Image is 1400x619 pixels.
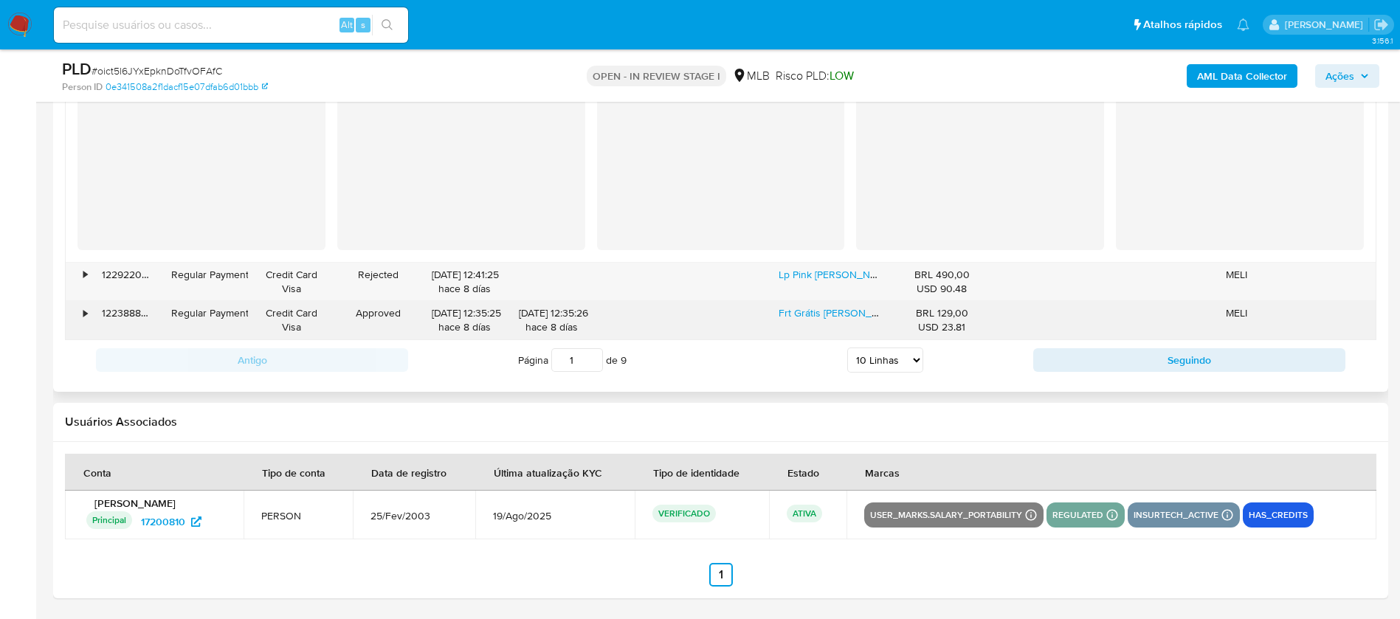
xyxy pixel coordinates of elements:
p: weverton.gomes@mercadopago.com.br [1285,18,1368,32]
button: Ações [1315,64,1379,88]
p: OPEN - IN REVIEW STAGE I [587,66,726,86]
b: Person ID [62,80,103,94]
button: search-icon [372,15,402,35]
span: s [361,18,365,32]
span: Ações [1325,64,1354,88]
span: 3.156.1 [1372,35,1393,46]
span: # oict5l6JYxEpknDoTfvOFAfC [92,63,222,78]
span: Risco PLD: [776,68,854,84]
a: Notificações [1237,18,1249,31]
h2: Usuários Associados [65,415,1376,429]
button: AML Data Collector [1187,64,1297,88]
div: MLB [732,68,770,84]
span: LOW [830,67,854,84]
input: Pesquise usuários ou casos... [54,15,408,35]
span: Atalhos rápidos [1143,17,1222,32]
a: Sair [1373,17,1389,32]
a: 0e341508a2f1dacf15e07dfab6d01bbb [106,80,268,94]
b: PLD [62,57,92,80]
b: AML Data Collector [1197,64,1287,88]
span: Alt [341,18,353,32]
